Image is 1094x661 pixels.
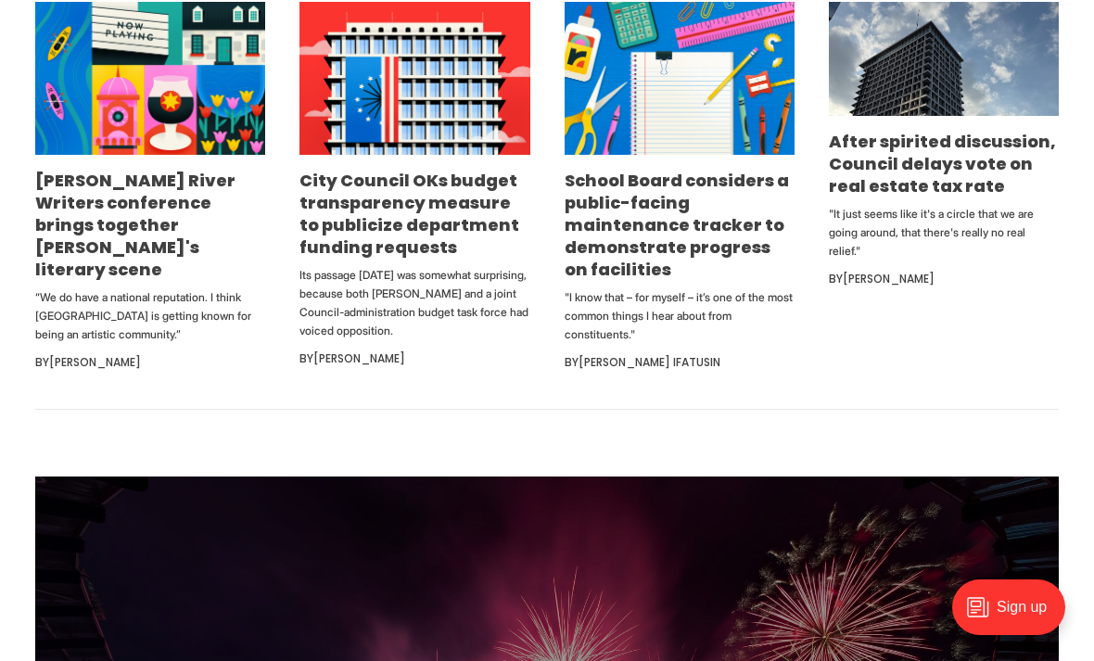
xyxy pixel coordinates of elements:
[299,266,529,340] p: Its passage [DATE] was somewhat surprising, because both [PERSON_NAME] and a joint Council-admini...
[565,2,795,155] img: School Board considers a public-facing maintenance tracker to demonstrate progress on facilities
[565,169,789,281] a: School Board considers a public-facing maintenance tracker to demonstrate progress on facilities
[49,354,141,370] a: [PERSON_NAME]
[565,288,795,344] p: "I know that – for myself – it’s one of the most common things I hear about from constituents."
[299,169,519,259] a: City Council OKs budget transparency measure to publicize department funding requests
[843,271,935,286] a: [PERSON_NAME]
[313,350,405,366] a: [PERSON_NAME]
[829,130,1056,197] a: After spirited discussion, Council delays vote on real estate tax rate
[299,2,529,155] img: City Council OKs budget transparency measure to publicize department funding requests
[829,268,1059,290] div: By
[936,570,1094,661] iframe: portal-trigger
[565,351,795,374] div: By
[35,2,265,155] img: James River Writers conference brings together Richmond's literary scene
[299,348,529,370] div: By
[829,2,1059,116] img: After spirited discussion, Council delays vote on real estate tax rate
[579,354,720,370] a: [PERSON_NAME] Ifatusin
[35,288,265,344] p: “We do have a national reputation. I think [GEOGRAPHIC_DATA] is getting known for being an artist...
[829,205,1059,261] p: "It just seems like it's a circle that we are going around, that there's really no real relief."
[35,169,235,281] a: [PERSON_NAME] River Writers conference brings together [PERSON_NAME]'s literary scene
[35,351,265,374] div: By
